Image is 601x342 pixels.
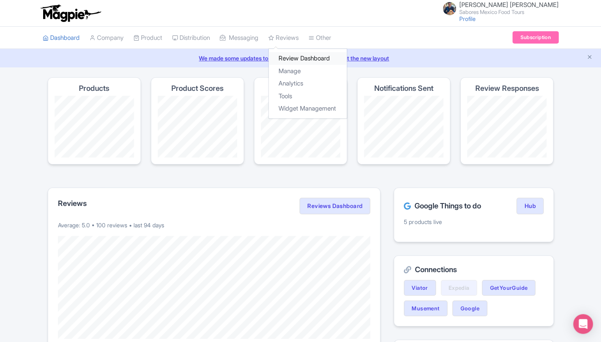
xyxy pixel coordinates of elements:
a: Product [134,27,162,49]
a: Tools [269,90,347,103]
a: Hub [516,198,543,214]
a: Widget Management [269,102,347,115]
div: Open Intercom Messenger [573,314,593,334]
a: Expedia [441,280,477,296]
a: Subscription [512,31,558,44]
a: Dashboard [43,27,80,49]
h2: Google Things to do [404,202,481,210]
p: Average: 5.0 • 100 reviews • last 94 days [58,221,371,229]
span: [PERSON_NAME] [PERSON_NAME] [459,1,559,9]
a: Messaging [220,27,258,49]
button: Close announcement [587,53,593,62]
img: exnm44fivncf1xn5rqw6.jpg [443,2,456,15]
a: Review Dashboard [269,52,347,65]
a: Distribution [172,27,210,49]
p: 5 products live [404,217,543,226]
h4: Notifications Sent [374,84,433,92]
a: Musement [404,300,447,316]
h4: Products [79,84,109,92]
a: Other [309,27,331,49]
a: Manage [269,65,347,78]
h4: Review Responses [475,84,539,92]
a: Viator [404,280,435,296]
h2: Reviews [58,199,87,208]
small: Sabores Mexico Food Tours [459,9,559,15]
a: GetYourGuide [482,280,535,296]
h2: Connections [404,266,543,274]
img: logo-ab69f6fb50320c5b225c76a69d11143b.png [39,4,102,22]
a: Reviews [268,27,299,49]
a: Analytics [269,77,347,90]
a: [PERSON_NAME] [PERSON_NAME] Sabores Mexico Food Tours [438,2,559,15]
a: Company [90,27,124,49]
a: Profile [459,15,476,22]
a: We made some updates to the platform. Read more about the new layout [5,54,596,62]
a: Reviews Dashboard [299,198,370,214]
h4: Product Scores [171,84,223,92]
a: Google [452,300,487,316]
